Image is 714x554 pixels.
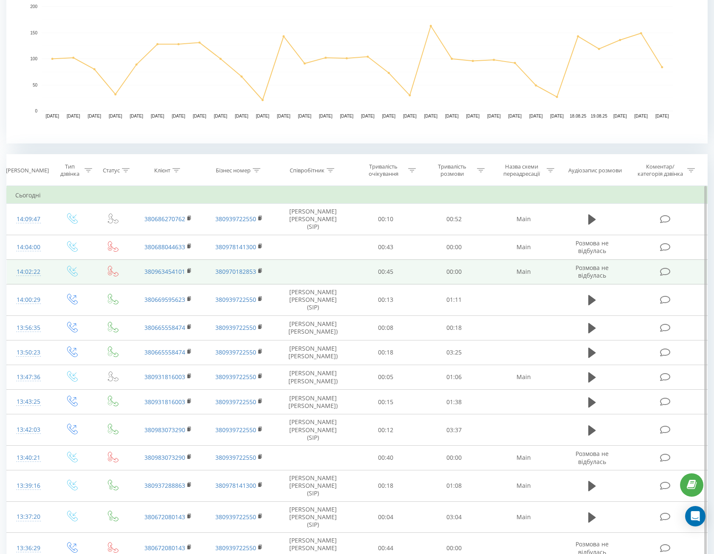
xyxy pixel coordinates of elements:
text: [DATE] [109,114,122,118]
div: 13:47:36 [15,369,42,385]
a: 380937288863 [144,481,185,489]
td: 00:43 [351,235,420,259]
text: [DATE] [382,114,396,118]
td: 00:00 [420,259,488,284]
td: 00:45 [351,259,420,284]
a: 380983073290 [144,426,185,434]
a: 380669595623 [144,295,185,304]
div: Тип дзвінка [58,163,82,177]
text: [DATE] [298,114,312,118]
td: 01:11 [420,284,488,316]
text: 50 [33,83,38,87]
a: 380939722550 [215,215,256,223]
a: 380963454101 [144,267,185,276]
text: [DATE] [88,114,102,118]
div: Тривалість розмови [429,163,475,177]
a: 380939722550 [215,398,256,406]
div: Open Intercom Messenger [685,506,706,526]
td: 00:13 [351,284,420,316]
text: [DATE] [403,114,417,118]
text: 0 [35,109,37,113]
div: 13:42:03 [15,422,42,438]
text: [DATE] [67,114,80,118]
span: Розмова не відбулась [576,450,609,465]
div: Бізнес номер [216,167,251,174]
a: 380939722550 [215,453,256,461]
div: Статус [103,167,120,174]
text: [DATE] [319,114,333,118]
a: 380978141300 [215,243,256,251]
td: 00:12 [351,414,420,446]
a: 380931816003 [144,398,185,406]
td: 03:04 [420,501,488,533]
td: 03:37 [420,414,488,446]
text: [DATE] [256,114,270,118]
td: 00:18 [351,340,420,365]
td: 01:38 [420,390,488,414]
td: Main [488,259,559,284]
div: Співробітник [290,167,325,174]
text: 200 [30,4,37,9]
td: 00:15 [351,390,420,414]
div: 14:04:00 [15,239,42,256]
text: [DATE] [235,114,248,118]
td: 00:08 [351,315,420,340]
span: Розмова не відбулась [576,239,609,255]
text: [DATE] [445,114,459,118]
td: 01:06 [420,365,488,389]
div: 13:50:23 [15,344,42,361]
div: 14:00:29 [15,292,42,308]
a: 380939722550 [215,348,256,356]
a: 380686270762 [144,215,185,223]
td: Сьогодні [7,187,708,204]
td: [PERSON_NAME] [PERSON_NAME]) [275,315,351,340]
a: 380665558474 [144,323,185,332]
text: 18.08.25 [570,114,586,118]
div: 14:02:22 [15,264,42,280]
div: Назва схеми переадресації [499,163,545,177]
text: [DATE] [46,114,59,118]
a: 380939722550 [215,295,256,304]
text: [DATE] [487,114,501,118]
div: Клієнт [154,167,170,174]
a: 380931816003 [144,373,185,381]
td: [PERSON_NAME] [PERSON_NAME] (SIP) [275,414,351,446]
div: Аудіозапис розмови [568,167,622,174]
a: 380983073290 [144,453,185,461]
a: 380665558474 [144,348,185,356]
td: Main [488,501,559,533]
text: [DATE] [172,114,186,118]
td: 00:00 [420,445,488,470]
text: 150 [30,31,37,35]
td: 03:25 [420,340,488,365]
td: 01:08 [420,470,488,502]
td: [PERSON_NAME] [PERSON_NAME] (SIP) [275,204,351,235]
a: 380672080143 [144,544,185,552]
text: [DATE] [529,114,543,118]
td: Main [488,365,559,389]
td: [PERSON_NAME] [PERSON_NAME] (SIP) [275,284,351,316]
td: 00:18 [420,315,488,340]
div: 13:40:21 [15,450,42,466]
text: [DATE] [655,114,669,118]
a: 380688044633 [144,243,185,251]
text: [DATE] [550,114,564,118]
text: 100 [30,56,37,61]
td: Main [488,235,559,259]
text: [DATE] [340,114,354,118]
td: 00:04 [351,501,420,533]
span: Розмова не відбулась [576,264,609,279]
text: [DATE] [635,114,648,118]
text: [DATE] [613,114,627,118]
a: 380939722550 [215,373,256,381]
td: 00:52 [420,204,488,235]
td: Main [488,470,559,502]
text: [DATE] [277,114,291,118]
div: 13:37:20 [15,509,42,525]
text: [DATE] [193,114,206,118]
text: [DATE] [361,114,375,118]
text: [DATE] [466,114,480,118]
td: 00:05 [351,365,420,389]
td: [PERSON_NAME] [PERSON_NAME]) [275,365,351,389]
div: [PERSON_NAME] [6,167,49,174]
